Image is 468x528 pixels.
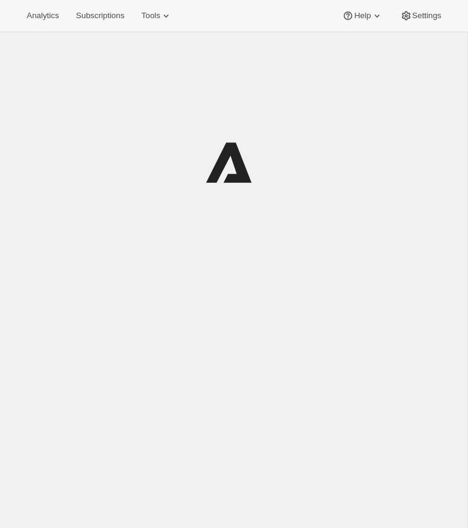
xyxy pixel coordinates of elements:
[134,7,179,24] button: Tools
[335,7,390,24] button: Help
[412,11,441,21] span: Settings
[76,11,124,21] span: Subscriptions
[69,7,132,24] button: Subscriptions
[393,7,449,24] button: Settings
[27,11,59,21] span: Analytics
[354,11,370,21] span: Help
[19,7,66,24] button: Analytics
[141,11,160,21] span: Tools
